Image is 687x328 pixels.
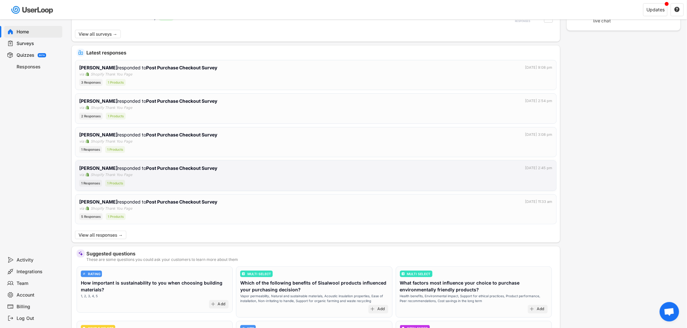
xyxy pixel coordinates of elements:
[674,7,680,13] button: 
[106,213,126,220] div: 1 Products
[91,105,132,111] div: Shopify Thank You Page
[17,29,60,35] div: Home
[537,307,544,312] div: Add
[79,98,219,104] div: responded to
[525,165,553,171] div: [DATE] 2:45 pm
[218,302,226,307] div: Add
[82,272,86,275] img: AdjustIcon.svg
[647,7,665,12] div: Updates
[79,139,84,144] div: via
[85,72,89,76] img: 1156660_ecommerce_logo_shopify_icon%20%281%29.png
[86,251,555,256] div: Suggested questions
[79,113,103,120] div: 2 Responses
[85,139,89,143] img: 1156660_ecommerce_logo_shopify_icon%20%281%29.png
[81,294,98,299] div: 1, 2, 3, 4, 5
[240,279,388,293] div: Which of the following benefits of Sisalwool products influenced your purchasing decision?
[79,180,102,187] div: 1 Responses
[79,79,103,86] div: 3 Responses
[400,279,548,293] div: What factors most influence your choice to purchase environmentally friendly products?
[146,132,217,137] strong: Post Purchase Checkout Survey
[17,41,60,47] div: Surveys
[75,30,121,38] button: View all surveys →
[17,257,60,263] div: Activity
[17,292,60,298] div: Account
[525,132,553,137] div: [DATE] 3:08 pm
[79,98,118,104] strong: [PERSON_NAME]
[79,199,118,205] strong: [PERSON_NAME]
[105,146,125,153] div: 1 Products
[515,19,531,23] div: RESPONSES
[79,64,219,71] div: responded to
[525,199,553,205] div: [DATE] 11:33 am
[79,206,84,211] div: via
[240,294,388,303] div: Vapor permeability, Natural and sustainable materials, Acoustic insulation properties, Ease of in...
[525,98,553,104] div: [DATE] 2:54 pm
[86,258,555,262] div: These are some questions you could ask your customers to learn more about them
[79,172,84,178] div: via
[86,50,555,55] div: Latest responses
[79,131,219,138] div: responded to
[545,13,552,22] button: 
[39,54,45,56] div: BETA
[79,132,118,137] strong: [PERSON_NAME]
[17,280,60,287] div: Team
[91,172,132,178] div: Shopify Thank You Page
[79,165,219,171] div: responded to
[78,50,83,55] img: IncomingMajor.svg
[146,199,217,205] strong: Post Purchase Checkout Survey
[146,98,217,104] strong: Post Purchase Checkout Survey
[675,6,680,12] text: 
[78,251,83,256] img: MagicMajor%20%28Purple%29.svg
[105,180,125,187] div: 1 Products
[407,272,431,275] div: MULTI SELECT
[402,272,405,275] img: ListMajor.svg
[106,79,126,86] div: 1 Products
[79,213,103,220] div: 5 Responses
[247,272,271,275] div: MULTI SELECT
[10,3,56,17] img: userloop-logo-01.svg
[106,113,126,120] div: 1 Products
[17,64,60,70] div: Responses
[17,269,60,275] div: Integrations
[75,231,126,239] button: View all responses →
[85,173,89,177] img: 1156660_ecommerce_logo_shopify_icon%20%281%29.png
[17,304,60,310] div: Billing
[17,52,34,58] div: Quizzes
[88,272,100,275] div: RATING
[79,72,84,77] div: via
[525,65,553,70] div: [DATE] 9:08 pm
[146,65,217,70] strong: Post Purchase Checkout Survey
[79,105,84,111] div: via
[79,165,118,171] strong: [PERSON_NAME]
[400,294,548,303] div: Health benefits, Environmental impact, Support for ethical practices, Product performance, Peer r...
[377,307,385,312] div: Add
[85,206,89,210] img: 1156660_ecommerce_logo_shopify_icon%20%281%29.png
[81,279,229,293] div: How important is sustainability to you when choosing building materials?
[79,146,102,153] div: 1 Responses
[79,65,118,70] strong: [PERSON_NAME]
[242,272,245,275] img: ListMajor.svg
[85,106,89,110] img: 1156660_ecommerce_logo_shopify_icon%20%281%29.png
[660,302,679,322] div: Open chat
[79,198,219,205] div: responded to
[146,165,217,171] strong: Post Purchase Checkout Survey
[91,206,132,211] div: Shopify Thank You Page
[91,72,132,77] div: Shopify Thank You Page
[91,139,132,144] div: Shopify Thank You Page
[17,315,60,322] div: Log Out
